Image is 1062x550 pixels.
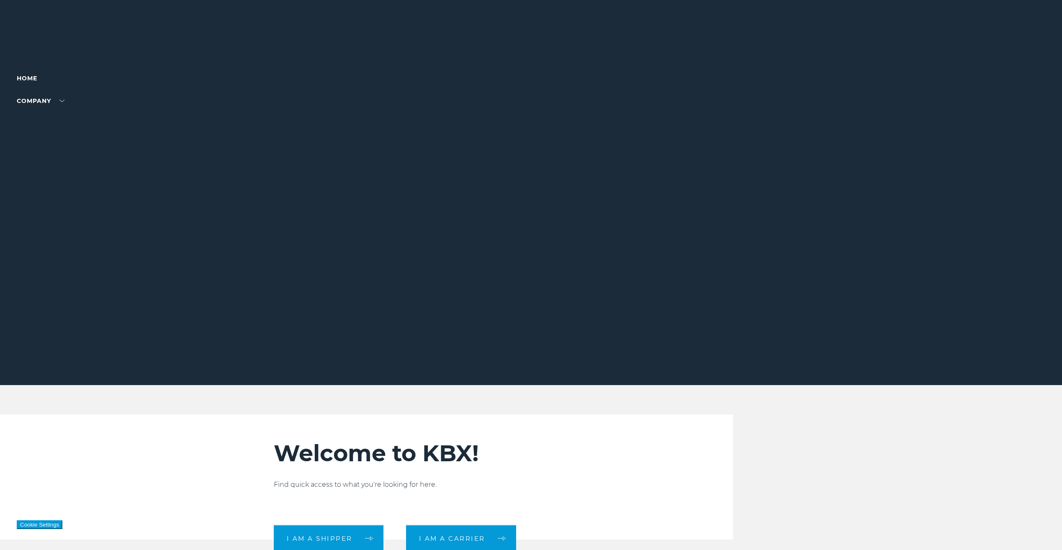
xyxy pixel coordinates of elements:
button: Cookie Settings [17,520,62,529]
a: Home [17,75,37,82]
p: Find quick access to what you're looking for here. [274,480,752,490]
span: I am a shipper [287,535,352,542]
span: I am a carrier [419,535,485,542]
a: SHIPPERS [17,120,64,127]
a: Company [17,97,64,105]
h2: Welcome to KBX! [274,439,752,467]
